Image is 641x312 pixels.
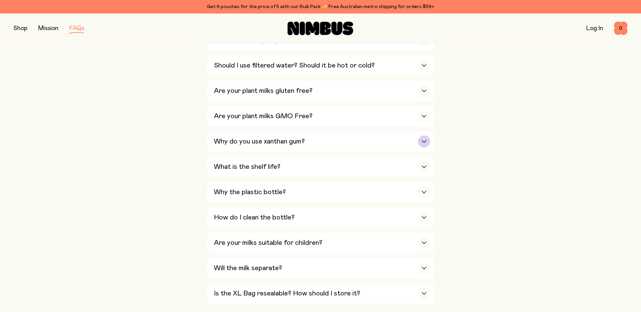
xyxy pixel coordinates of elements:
button: Are your milks suitable for children? [207,233,434,253]
h3: Will the milk separate? [214,264,282,272]
a: Mission [38,25,58,31]
button: Is the XL Bag resealable? How should I store it? [207,283,434,304]
div: Get 6 pouches for the price of 5 with our Bulk Pack ✨ Free Australian metro shipping for orders $59+ [14,3,627,11]
h3: Should I use filtered water? Should it be hot or cold? [214,61,375,70]
button: Are your plant milks GMO Free? [207,106,434,126]
button: Why do you use xanthan gum? [207,131,434,152]
button: Are your plant milks gluten free? [207,81,434,101]
button: How do I clean the bottle? [207,207,434,228]
h3: What is the shelf life? [214,163,280,171]
button: Should I use filtered water? Should it be hot or cold? [207,55,434,76]
h3: Are your plant milks GMO Free? [214,112,313,120]
button: 0 [614,22,627,35]
h3: Why do you use xanthan gum? [214,137,305,146]
h3: Why the plastic bottle? [214,188,286,196]
a: FAQs [69,25,84,31]
h3: How do I clean the bottle? [214,213,295,222]
h3: Are your plant milks gluten free? [214,87,313,95]
button: Will the milk separate? [207,258,434,278]
a: Log In [586,25,603,31]
h3: Are your milks suitable for children? [214,239,322,247]
button: What is the shelf life? [207,157,434,177]
button: Why the plastic bottle? [207,182,434,202]
h3: Is the XL Bag resealable? How should I store it? [214,289,360,297]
